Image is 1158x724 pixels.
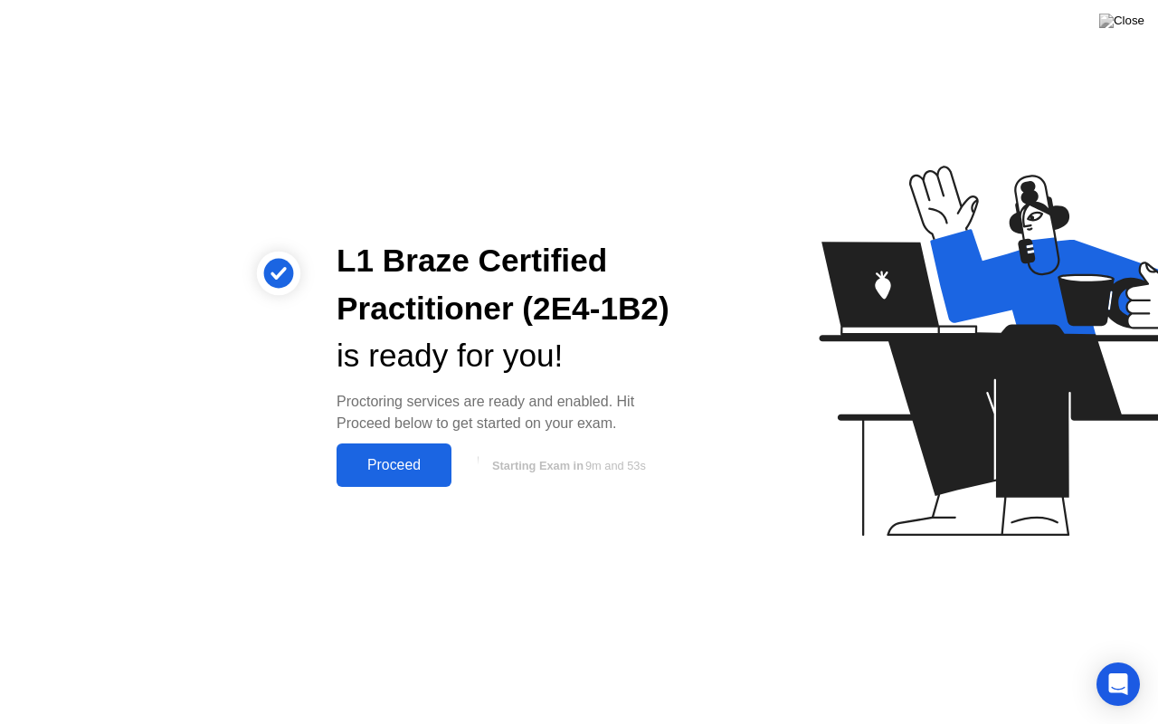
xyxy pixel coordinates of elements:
[585,459,646,472] span: 9m and 53s
[1096,662,1140,706] div: Open Intercom Messenger
[337,332,673,380] div: is ready for you!
[342,457,446,473] div: Proceed
[337,237,673,333] div: L1 Braze Certified Practitioner (2E4-1B2)
[1099,14,1144,28] img: Close
[337,443,451,487] button: Proceed
[460,448,673,482] button: Starting Exam in9m and 53s
[337,391,673,434] div: Proctoring services are ready and enabled. Hit Proceed below to get started on your exam.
